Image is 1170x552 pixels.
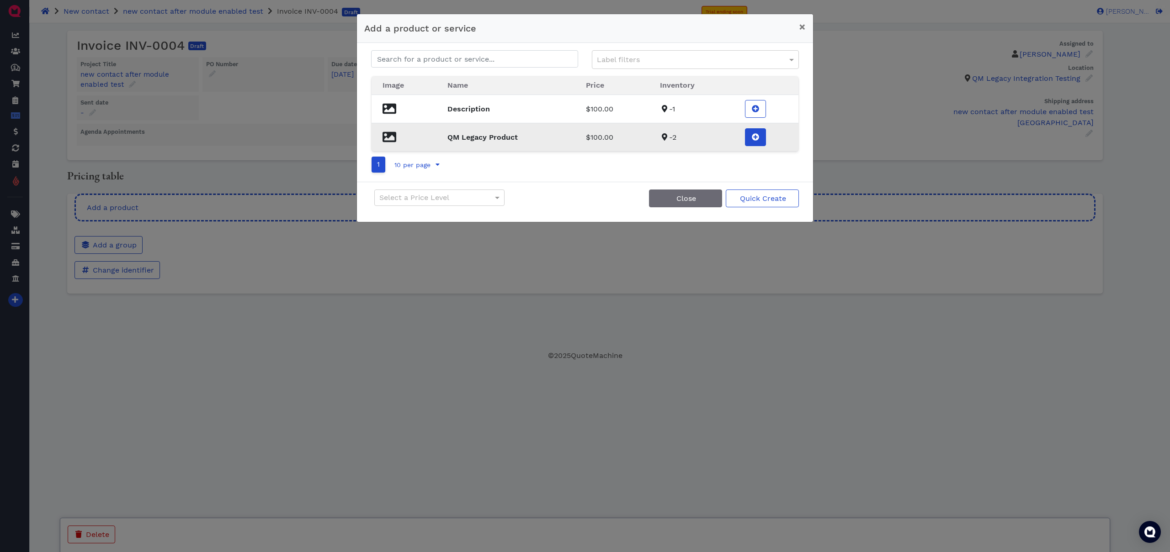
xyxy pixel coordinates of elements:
button: Close [792,14,813,40]
div: Label filters [592,51,798,68]
span: 10 per page [393,161,431,168]
span: Close [675,194,696,203]
div: Select a Price Level [375,190,504,205]
span: -1 [660,105,675,113]
span: Name [447,81,468,89]
div: Open Intercom Messenger [1139,521,1161,543]
span: Add a product or service [364,23,476,34]
span: Inventory [660,81,695,89]
input: Search for a product or service... [371,50,578,68]
span: × [799,21,806,33]
span: $100.00 [586,133,613,142]
strong: Description [447,105,490,113]
strong: QM Legacy Product [447,133,518,142]
button: Close [649,189,722,207]
button: Add QM Legacy Product [745,128,766,146]
span: -2 [660,133,676,142]
span: Quick Create [739,194,786,203]
span: Image [383,81,404,89]
button: 10 per page [389,158,446,172]
button: Quick Create [726,189,799,207]
span: Price [586,81,604,89]
span: $100.00 [586,105,613,113]
button: Add Description [745,100,766,118]
a: Go to page number 1 [372,157,385,173]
